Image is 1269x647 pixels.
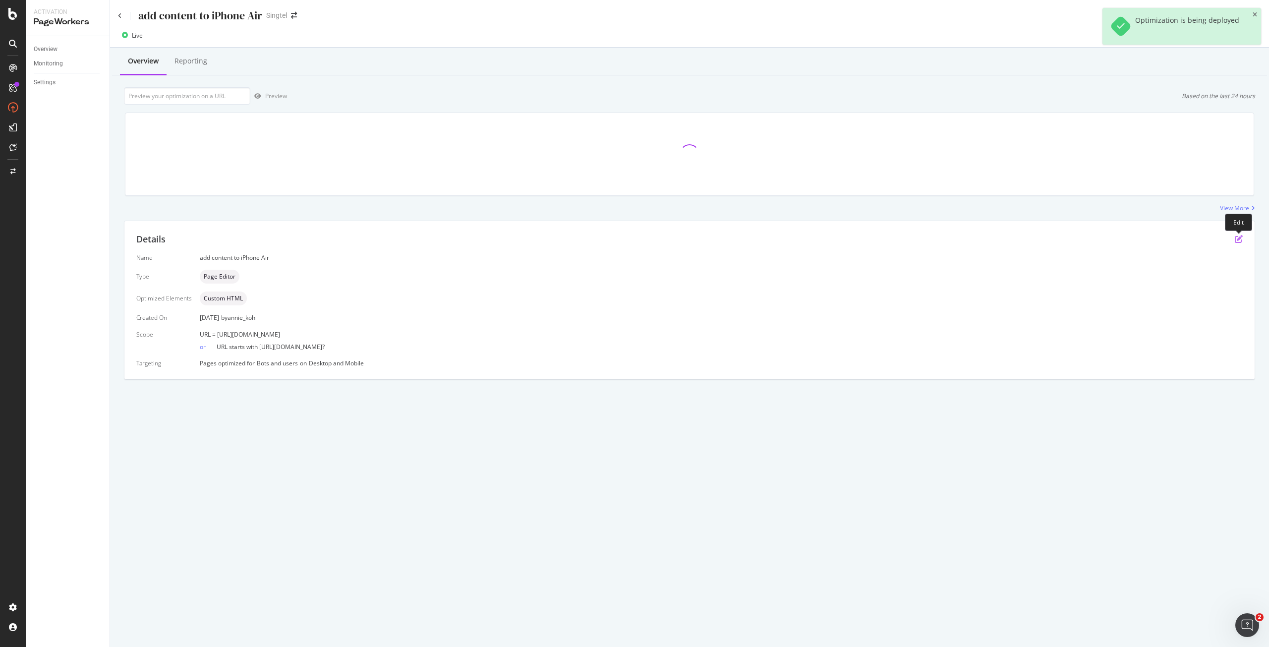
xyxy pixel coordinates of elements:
div: add content to iPhone Air [138,8,262,23]
div: Created On [136,313,192,322]
input: Preview your optimization on a URL [124,87,250,105]
div: Overview [128,56,159,66]
div: by annie_koh [221,313,255,322]
a: Settings [34,77,103,88]
div: Monitoring [34,59,63,69]
span: 2 [1256,613,1264,621]
div: Desktop and Mobile [309,359,364,367]
div: add content to iPhone Air [200,253,1243,262]
span: Custom HTML [204,295,243,301]
div: Optimized Elements [136,294,192,302]
a: Click to go back [118,13,122,19]
a: Monitoring [34,59,103,69]
iframe: Intercom live chat [1235,613,1259,637]
div: close toast [1253,12,1257,18]
div: View More [1220,204,1249,212]
div: Name [136,253,192,262]
div: neutral label [200,270,239,284]
button: Preview [250,88,287,104]
div: Singtel [266,10,287,20]
div: arrow-right-arrow-left [291,12,297,19]
div: Targeting [136,359,192,367]
div: Bots and users [257,359,298,367]
div: Type [136,272,192,281]
div: neutral label [200,292,247,305]
div: or [200,343,217,351]
div: Live [132,31,143,40]
div: Activation [34,8,102,16]
div: Settings [34,77,56,88]
a: View More [1220,204,1255,212]
div: Reporting [174,56,207,66]
span: URL = [URL][DOMAIN_NAME] [200,330,280,339]
div: pen-to-square [1235,235,1243,243]
div: [DATE] [200,313,1243,322]
div: Pages optimized for on [200,359,1243,367]
span: URL starts with [URL][DOMAIN_NAME]? [217,343,325,351]
div: Optimization is being deployed [1135,16,1239,37]
div: Based on the last 24 hours [1182,92,1255,100]
div: Details [136,233,166,246]
div: PageWorkers [34,16,102,28]
div: Preview [265,92,287,100]
div: Scope [136,330,192,339]
div: Overview [34,44,58,55]
span: Page Editor [204,274,235,280]
div: Edit [1225,214,1252,231]
a: Overview [34,44,103,55]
